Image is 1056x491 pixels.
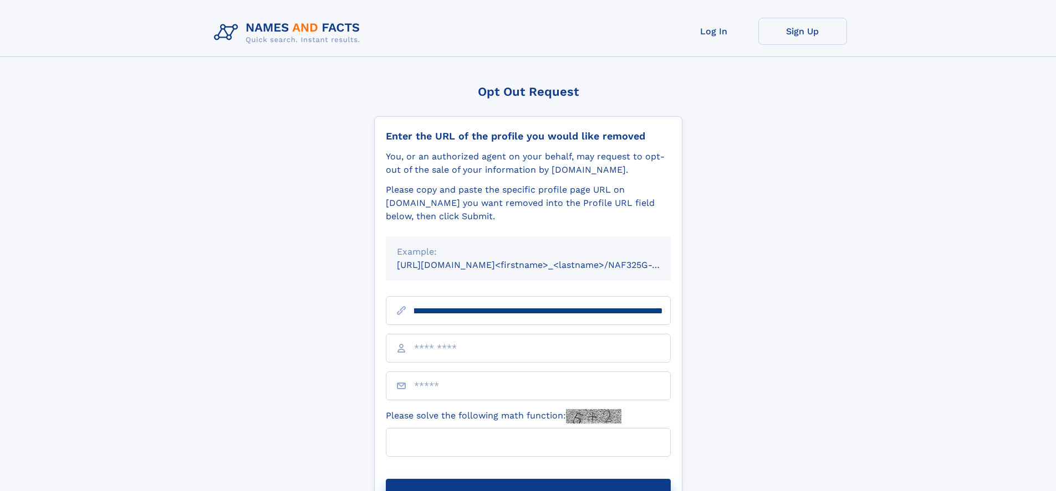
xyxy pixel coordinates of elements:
[397,260,692,270] small: [URL][DOMAIN_NAME]<firstname>_<lastname>/NAF325G-xxxxxxxx
[374,85,682,99] div: Opt Out Request
[210,18,369,48] img: Logo Names and Facts
[758,18,847,45] a: Sign Up
[397,245,660,259] div: Example:
[386,130,671,142] div: Enter the URL of the profile you would like removed
[386,183,671,223] div: Please copy and paste the specific profile page URL on [DOMAIN_NAME] you want removed into the Pr...
[386,409,621,423] label: Please solve the following math function:
[670,18,758,45] a: Log In
[386,150,671,177] div: You, or an authorized agent on your behalf, may request to opt-out of the sale of your informatio...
